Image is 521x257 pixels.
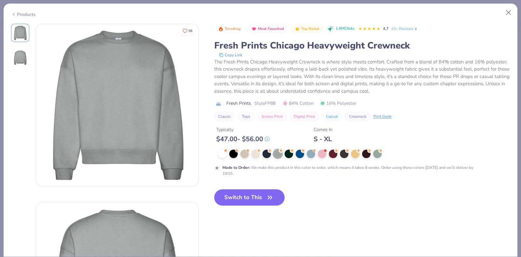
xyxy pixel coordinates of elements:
[218,26,223,32] img: Trending sort
[502,7,515,19] button: Close
[322,112,342,121] button: Casual
[214,112,235,121] button: Classic
[214,189,285,206] button: Switch to This
[283,100,314,107] span: 84% Cotton
[301,27,319,31] span: Top Rated
[391,26,418,32] a: 10+ Reviews
[12,50,28,65] img: Back
[258,27,284,31] span: Most Favorited
[320,100,356,107] span: 16% Polyester
[222,165,475,176] div: We make this product in this color to order, which means it takes 8 weeks. Order using these colo...
[222,165,250,170] strong: Made to Order :
[225,27,241,31] span: Trending
[248,25,288,33] button: Badge Button
[254,100,275,107] span: Style FP88
[290,112,319,121] button: Digital Print
[336,26,354,32] span: 1.6M Clicks
[214,58,510,95] div: The Fresh Prints Chicago Heavyweight Crewneck is where style meets comfort. Crafted from a blend ...
[291,25,323,33] button: Badge Button
[373,114,392,119] div: Print Guide
[226,100,251,107] span: Fresh Prints
[358,24,380,34] div: 4.7 Stars
[258,112,287,121] button: Screen Print
[189,29,192,33] span: 56
[295,26,300,32] img: Top Rated sort
[11,11,35,18] div: Products
[36,24,198,186] img: Front
[216,135,270,143] div: $ 47.00 - $ 56.00
[238,112,254,121] button: Tops
[215,25,244,33] button: Badge Button
[216,126,270,133] div: Typically
[217,52,244,58] button: copy to clipboard
[214,39,510,52] div: Fresh Prints Chicago Heavyweight Crewneck
[314,126,332,133] div: Comes In
[314,135,332,143] div: S - XL
[251,26,257,32] img: Most Favorited sort
[179,26,195,35] button: Like
[383,26,388,31] span: 4.7
[12,25,28,41] img: Front
[214,101,223,106] img: brand logo
[345,112,370,121] button: Crewneck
